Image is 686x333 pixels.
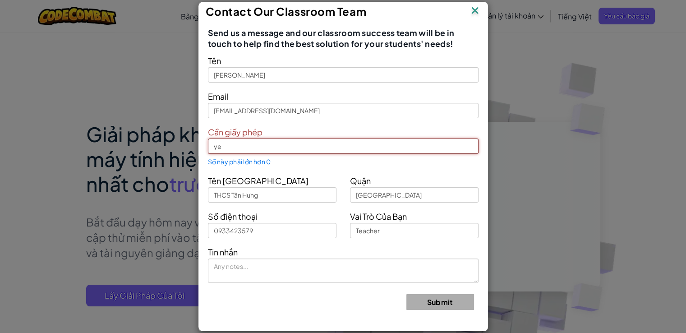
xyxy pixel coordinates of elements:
input: How many licenses do you need? [208,139,479,154]
span: Vai Trò Của Bạn [350,211,407,222]
span: Tên [208,55,221,66]
span: Tên [GEOGRAPHIC_DATA] [208,176,308,186]
span: Số này phải lớn hơn 0 [208,158,271,165]
button: Submit [406,294,474,310]
span: Send us a message and our classroom success team will be in touch to help find the best solution ... [208,28,479,49]
span: Số điện thoại [208,211,258,222]
span: Quận [350,176,371,186]
span: Tin nhắn [208,247,238,257]
span: Email [208,91,228,102]
input: Teacher, Principal, etc. [350,223,479,238]
span: Cần giấy phép [208,127,262,137]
